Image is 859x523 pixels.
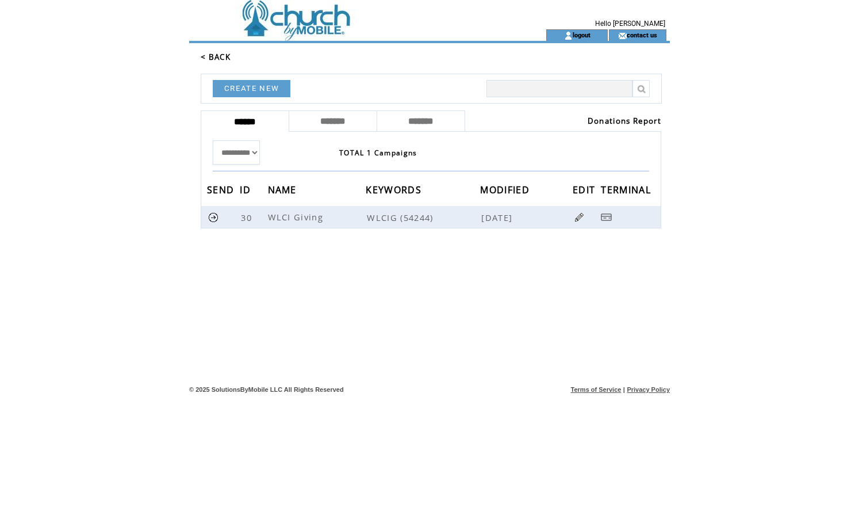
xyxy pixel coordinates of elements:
[601,181,654,202] span: TERMINAL
[623,386,625,393] span: |
[339,148,417,158] span: TOTAL 1 Campaigns
[564,31,573,40] img: account_icon.gif
[240,181,254,202] span: ID
[573,181,598,202] span: EDIT
[481,212,515,223] span: [DATE]
[268,186,300,193] a: NAME
[588,116,661,126] a: Donations Report
[627,31,657,39] a: contact us
[268,181,300,202] span: NAME
[268,211,327,223] span: WLCI Giving
[366,181,424,202] span: KEYWORDS
[366,186,424,193] a: KEYWORDS
[201,52,231,62] a: < BACK
[571,386,622,393] a: Terms of Service
[480,181,532,202] span: MODIFIED
[627,386,670,393] a: Privacy Policy
[618,31,627,40] img: contact_us_icon.gif
[573,31,590,39] a: logout
[240,186,254,193] a: ID
[189,386,344,393] span: © 2025 SolutionsByMobile LLC All Rights Reserved
[367,212,479,223] span: WLCIG (54244)
[207,181,237,202] span: SEND
[241,212,255,223] span: 30
[213,80,290,97] a: CREATE NEW
[595,20,665,28] span: Hello [PERSON_NAME]
[480,186,532,193] a: MODIFIED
